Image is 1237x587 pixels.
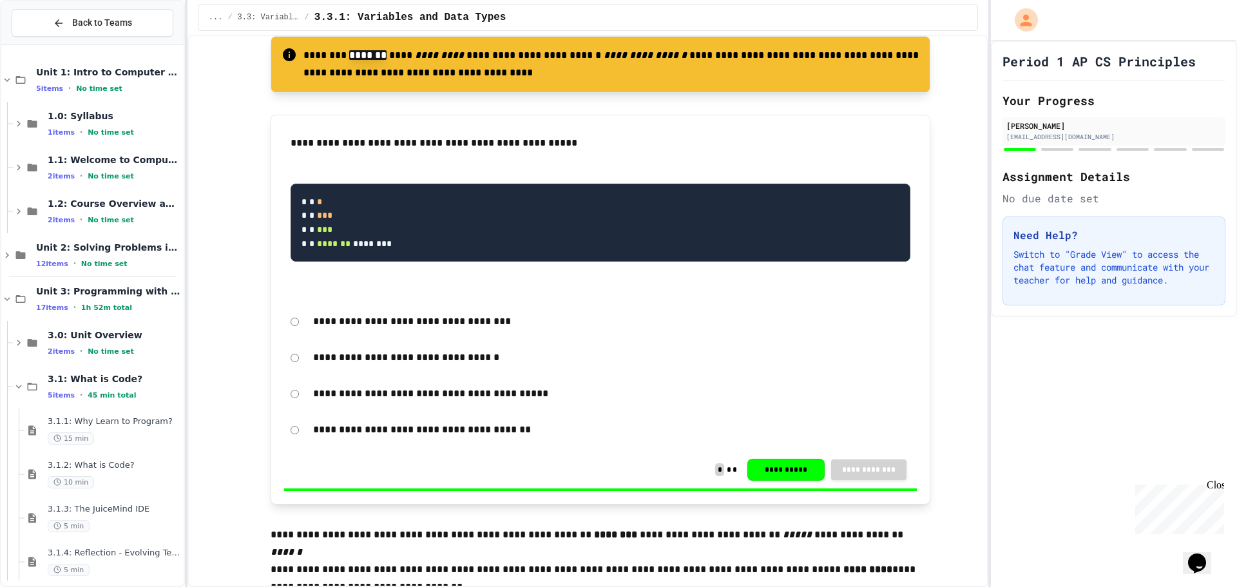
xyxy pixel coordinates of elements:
[76,84,122,93] span: No time set
[1001,5,1041,35] div: My Account
[73,302,76,313] span: •
[238,12,300,23] span: 3.3: Variables and Data Types
[48,347,75,356] span: 2 items
[48,432,94,445] span: 15 min
[88,128,134,137] span: No time set
[36,260,68,268] span: 12 items
[48,373,181,385] span: 3.1: What is Code?
[1006,120,1222,131] div: [PERSON_NAME]
[80,171,82,181] span: •
[80,390,82,400] span: •
[48,476,94,488] span: 10 min
[48,329,181,341] span: 3.0: Unit Overview
[36,66,181,78] span: Unit 1: Intro to Computer Science
[48,198,181,209] span: 1.2: Course Overview and the AP Exam
[1183,535,1224,574] iframe: chat widget
[209,12,223,23] span: ...
[81,260,128,268] span: No time set
[73,258,76,269] span: •
[80,215,82,225] span: •
[48,520,90,532] span: 5 min
[1002,191,1225,206] div: No due date set
[48,564,90,576] span: 5 min
[227,12,232,23] span: /
[5,5,89,82] div: Chat with us now!Close
[36,84,63,93] span: 5 items
[1002,52,1196,70] h1: Period 1 AP CS Principles
[48,110,181,122] span: 1.0: Syllabus
[88,347,134,356] span: No time set
[36,242,181,253] span: Unit 2: Solving Problems in Computer Science
[48,548,181,559] span: 3.1.4: Reflection - Evolving Technology
[48,216,75,224] span: 2 items
[88,391,136,399] span: 45 min total
[1013,227,1214,243] h3: Need Help?
[88,216,134,224] span: No time set
[314,10,506,25] span: 3.3.1: Variables and Data Types
[68,83,71,93] span: •
[81,303,132,312] span: 1h 52m total
[72,16,132,30] span: Back to Teams
[48,154,181,166] span: 1.1: Welcome to Computer Science
[48,172,75,180] span: 2 items
[36,285,181,297] span: Unit 3: Programming with Python
[48,504,181,515] span: 3.1.3: The JuiceMind IDE
[48,416,181,427] span: 3.1.1: Why Learn to Program?
[80,127,82,137] span: •
[36,303,68,312] span: 17 items
[48,128,75,137] span: 1 items
[1013,248,1214,287] p: Switch to "Grade View" to access the chat feature and communicate with your teacher for help and ...
[48,460,181,471] span: 3.1.2: What is Code?
[88,172,134,180] span: No time set
[305,12,309,23] span: /
[1130,479,1224,534] iframe: chat widget
[48,391,75,399] span: 5 items
[80,346,82,356] span: •
[1002,168,1225,186] h2: Assignment Details
[1002,91,1225,110] h2: Your Progress
[1006,132,1222,142] div: [EMAIL_ADDRESS][DOMAIN_NAME]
